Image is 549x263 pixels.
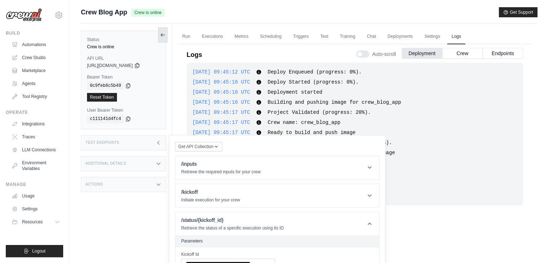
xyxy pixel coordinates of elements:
[192,79,250,85] span: [DATE] 09:45:16 UTC
[383,29,417,44] a: Deployments
[87,37,160,43] label: Status
[9,91,63,102] a: Tool Registry
[9,52,63,63] a: Crew Studio
[9,190,63,202] a: Usage
[86,182,103,187] h3: Actions
[192,89,250,95] span: [DATE] 09:45:16 UTC
[87,93,117,102] a: Reset Token
[6,8,42,22] img: Logo
[230,29,253,44] a: Metrics
[87,55,160,61] label: API URL
[181,238,373,244] h2: Parameters
[181,169,261,175] p: Retrieve the required inputs for your crew
[178,144,213,150] span: Get API Collection
[9,65,63,76] a: Marketplace
[181,188,240,196] h1: /kickoff
[192,99,250,105] span: [DATE] 09:45:16 UTC
[32,248,45,254] span: Logout
[442,48,483,59] button: Crew
[402,48,442,59] button: Deployment
[9,118,63,130] a: Integrations
[267,99,401,105] span: Building and pushing image for crew_blog_app
[6,245,63,257] button: Logout
[9,216,63,228] button: Resources
[372,50,396,58] span: Auto-scroll
[267,130,356,135] span: Ready to build and push image
[87,81,124,90] code: 0c9feb6c5b49
[197,29,227,44] a: Executions
[22,219,43,225] span: Resources
[175,142,222,151] button: Get API Collection
[181,251,275,257] label: Kickoff Id
[192,130,250,135] span: [DATE] 09:45:17 UTC
[181,160,261,168] h1: /inputs
[6,110,63,115] div: Operate
[181,217,284,224] h1: /status/{kickoff_id}
[9,203,63,215] a: Settings
[267,79,358,85] span: Deploy Started (progress: 0%).
[86,141,119,145] h3: Test Endpoints
[267,69,361,75] span: Deploy Enqueued (progress: 0%).
[87,74,160,80] label: Bearer Token
[181,225,284,231] p: Retrieve the status of a specific execution using its ID
[87,63,133,68] span: [URL][DOMAIN_NAME]
[81,7,127,17] span: Crew Blog App
[6,30,63,36] div: Build
[86,161,126,166] h3: Additional Details
[192,120,250,125] span: [DATE] 09:45:17 UTC
[9,39,63,50] a: Automations
[187,50,202,60] p: Logs
[9,157,63,174] a: Environment Variables
[87,107,160,113] label: User Bearer Token
[178,29,195,44] a: Run
[9,144,63,156] a: LLM Connections
[9,131,63,143] a: Traces
[499,7,537,17] button: Get Support
[316,29,332,44] a: Test
[267,120,340,125] span: Crew name: crew_blog_app
[6,182,63,187] div: Manage
[483,48,523,59] button: Endpoints
[87,115,124,123] code: c111141d4fc4
[131,9,164,17] span: Crew is online
[256,29,286,44] a: Scheduling
[192,69,250,75] span: [DATE] 09:45:12 UTC
[267,89,322,95] span: Deployment started
[289,29,313,44] a: Triggers
[267,110,371,115] span: Project Validated (progress: 20%).
[447,29,465,44] a: Logs
[9,78,63,89] a: Agents
[420,29,444,44] a: Settings
[335,29,360,44] a: Training
[181,197,240,203] p: Initiate execution for your crew
[87,44,160,50] div: Crew is online
[192,110,250,115] span: [DATE] 09:45:17 UTC
[362,29,380,44] a: Chat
